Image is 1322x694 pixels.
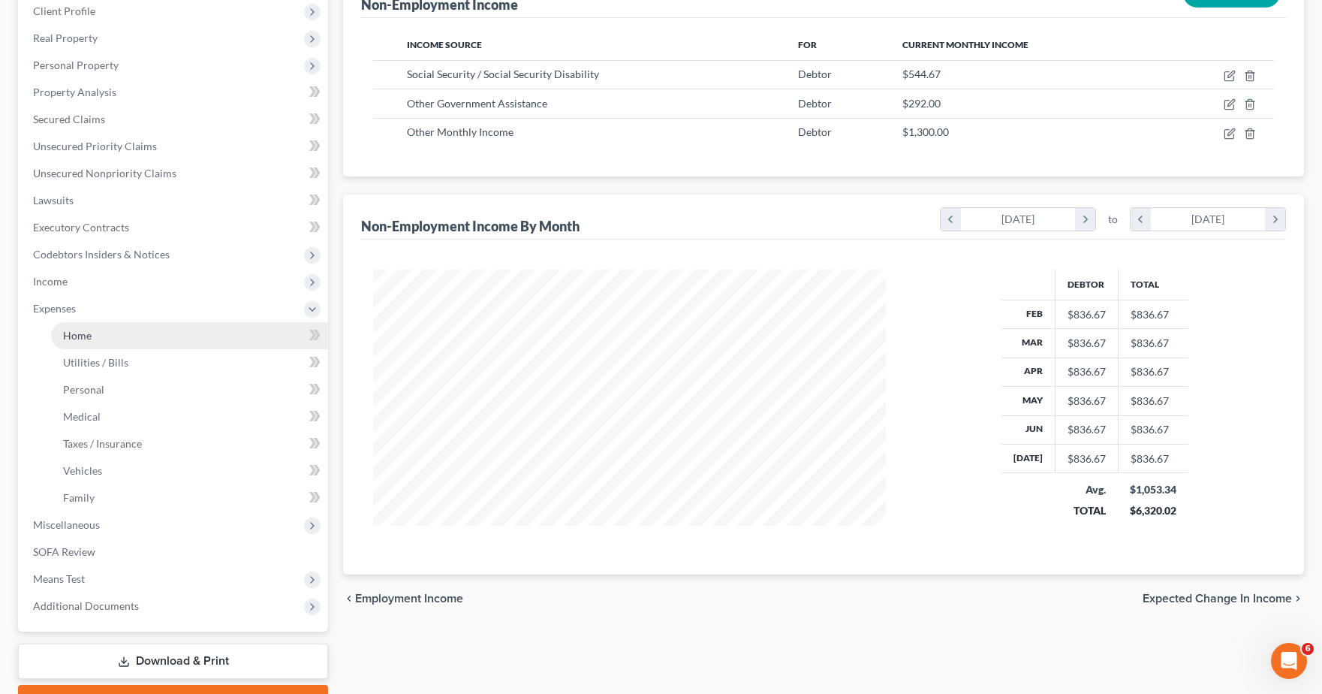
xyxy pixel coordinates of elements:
[1131,208,1151,231] i: chevron_left
[63,383,104,396] span: Personal
[1143,593,1292,605] span: Expected Change in Income
[361,217,580,235] div: Non-Employment Income By Month
[1118,329,1188,358] td: $836.67
[1001,387,1055,415] th: May
[343,593,355,605] i: chevron_left
[407,97,547,110] span: Other Government Assistance
[1118,300,1188,328] td: $836.67
[1143,593,1304,605] button: Expected Change in Income chevron_right
[21,133,328,160] a: Unsecured Priority Claims
[1265,208,1285,231] i: chevron_right
[33,59,119,71] span: Personal Property
[1068,394,1106,409] div: $836.67
[1292,593,1304,605] i: chevron_right
[33,518,100,531] span: Miscellaneous
[1302,643,1314,655] span: 6
[941,208,961,231] i: chevron_left
[1067,482,1106,497] div: Avg.
[902,97,941,110] span: $292.00
[902,39,1028,50] span: Current Monthly Income
[51,349,328,376] a: Utilities / Bills
[1130,503,1176,518] div: $6,320.02
[21,106,328,133] a: Secured Claims
[51,430,328,457] a: Taxes / Insurance
[407,68,599,80] span: Social Security / Social Security Disability
[33,32,98,44] span: Real Property
[1118,445,1188,473] td: $836.67
[902,68,941,80] span: $544.67
[33,140,157,152] span: Unsecured Priority Claims
[961,208,1076,231] div: [DATE]
[1108,212,1118,227] span: to
[1067,503,1106,518] div: TOTAL
[355,593,463,605] span: Employment Income
[51,403,328,430] a: Medical
[21,79,328,106] a: Property Analysis
[21,539,328,566] a: SOFA Review
[343,593,463,605] button: chevron_left Employment Income
[798,68,832,80] span: Debtor
[1068,364,1106,379] div: $836.67
[1068,336,1106,351] div: $836.67
[1068,307,1106,322] div: $836.67
[1271,643,1307,679] iframe: Intercom live chat
[1068,451,1106,466] div: $836.67
[1075,208,1095,231] i: chevron_right
[63,356,128,369] span: Utilities / Bills
[1118,270,1188,300] th: Total
[33,599,139,612] span: Additional Documents
[1001,415,1055,444] th: Jun
[33,221,129,234] span: Executory Contracts
[63,437,142,450] span: Taxes / Insurance
[63,491,95,504] span: Family
[1118,415,1188,444] td: $836.67
[51,484,328,511] a: Family
[33,167,176,180] span: Unsecured Nonpriority Claims
[51,376,328,403] a: Personal
[51,322,328,349] a: Home
[33,572,85,585] span: Means Test
[33,5,95,17] span: Client Profile
[21,160,328,187] a: Unsecured Nonpriority Claims
[798,39,817,50] span: For
[33,194,74,207] span: Lawsuits
[1001,329,1055,358] th: Mar
[21,214,328,241] a: Executory Contracts
[33,545,95,558] span: SOFA Review
[1130,482,1176,497] div: $1,053.34
[407,125,513,138] span: Other Monthly Income
[33,86,116,98] span: Property Analysis
[63,329,92,342] span: Home
[1068,422,1106,437] div: $836.67
[1118,387,1188,415] td: $836.67
[1001,358,1055,386] th: Apr
[63,464,102,477] span: Vehicles
[798,125,832,138] span: Debtor
[33,275,68,288] span: Income
[407,39,482,50] span: Income Source
[1151,208,1266,231] div: [DATE]
[1001,445,1055,473] th: [DATE]
[51,457,328,484] a: Vehicles
[18,644,328,679] a: Download & Print
[1055,270,1118,300] th: Debtor
[63,410,101,423] span: Medical
[21,187,328,214] a: Lawsuits
[33,302,76,315] span: Expenses
[1118,358,1188,386] td: $836.67
[1001,300,1055,328] th: Feb
[798,97,832,110] span: Debtor
[902,125,949,138] span: $1,300.00
[33,113,105,125] span: Secured Claims
[33,248,170,261] span: Codebtors Insiders & Notices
